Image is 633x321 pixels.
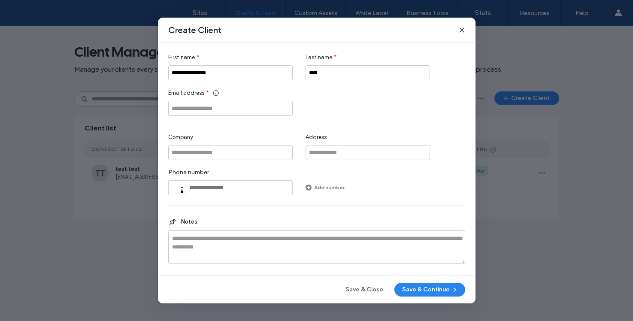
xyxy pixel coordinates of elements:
span: Address [306,133,327,142]
input: Company [168,145,293,160]
button: Save & Close [338,283,391,297]
span: Notes [177,218,197,226]
label: Add number [314,180,345,195]
span: Company [168,133,193,142]
span: Email address [168,89,204,97]
label: Phone number [168,169,293,180]
input: Last name [306,65,430,80]
span: Help [20,6,37,14]
span: Last name [306,53,332,62]
span: First name [168,53,195,62]
span: Create Client [168,24,221,36]
input: Address [306,145,430,160]
input: Email address [168,101,293,116]
input: First name [168,65,293,80]
button: Save & Continue [394,283,465,297]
